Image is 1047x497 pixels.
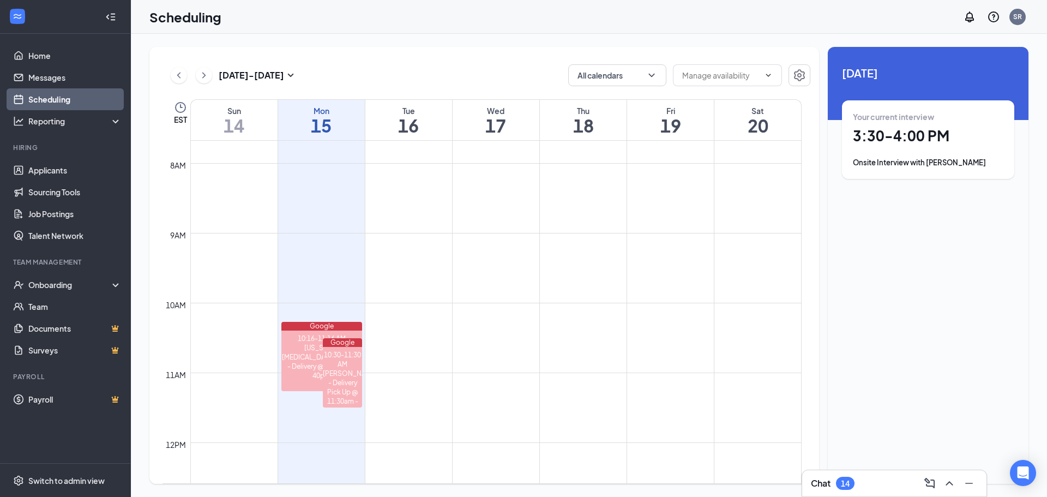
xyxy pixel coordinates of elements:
[682,69,760,81] input: Manage availability
[171,67,187,83] button: ChevronLeft
[842,64,1014,81] span: [DATE]
[12,11,23,22] svg: WorkstreamLogo
[149,8,221,26] h1: Scheduling
[921,475,938,492] button: ComposeMessage
[28,159,122,181] a: Applicants
[28,296,122,318] a: Team
[853,157,1003,168] div: Onsite Interview with [PERSON_NAME]
[627,116,714,135] h1: 19
[191,100,278,140] a: September 14, 2025
[963,10,976,23] svg: Notifications
[164,369,188,381] div: 11am
[568,64,666,86] button: All calendarsChevronDown
[28,203,122,225] a: Job Postings
[13,372,119,381] div: Payroll
[28,318,122,339] a: DocumentsCrown
[714,100,801,140] a: September 20, 2025
[219,69,284,81] h3: [DATE] - [DATE]
[453,100,539,140] a: September 17, 2025
[191,105,278,116] div: Sun
[164,439,188,451] div: 12pm
[811,477,831,489] h3: Chat
[168,159,188,171] div: 8am
[174,114,187,125] span: EST
[13,279,24,290] svg: UserCheck
[13,143,119,152] div: Hiring
[105,11,116,22] svg: Collapse
[987,10,1000,23] svg: QuestionInfo
[1013,12,1022,21] div: SR
[365,100,452,140] a: September 16, 2025
[281,343,362,380] div: [US_STATE] [MEDICAL_DATA] Institute - Delivery @ 11:16am - 40ppl
[28,279,112,290] div: Onboarding
[714,116,801,135] h1: 20
[28,67,122,88] a: Messages
[28,225,122,247] a: Talent Network
[714,105,801,116] div: Sat
[278,105,365,116] div: Mon
[923,477,936,490] svg: ComposeMessage
[323,369,362,415] div: [PERSON_NAME] - Delivery Pick Up @ 11:30am - 10ppl
[28,45,122,67] a: Home
[191,116,278,135] h1: 14
[164,299,188,311] div: 10am
[278,100,365,140] a: September 15, 2025
[853,111,1003,122] div: Your current interview
[28,88,122,110] a: Scheduling
[540,116,627,135] h1: 18
[540,100,627,140] a: September 18, 2025
[789,64,810,86] button: Settings
[28,181,122,203] a: Sourcing Tools
[174,101,187,114] svg: Clock
[198,69,209,82] svg: ChevronRight
[941,475,958,492] button: ChevronUp
[841,479,850,488] div: 14
[627,105,714,116] div: Fri
[365,116,452,135] h1: 16
[793,69,806,82] svg: Settings
[173,69,184,82] svg: ChevronLeft
[627,100,714,140] a: September 19, 2025
[453,105,539,116] div: Wed
[278,116,365,135] h1: 15
[284,69,297,82] svg: SmallChevronDown
[853,127,1003,145] h1: 3:30 - 4:00 PM
[13,116,24,127] svg: Analysis
[28,475,105,486] div: Switch to admin view
[28,339,122,361] a: SurveysCrown
[28,116,122,127] div: Reporting
[281,334,362,343] div: 10:16-11:16 AM
[764,71,773,80] svg: ChevronDown
[281,322,362,331] div: Google
[1010,460,1036,486] div: Open Intercom Messenger
[960,475,978,492] button: Minimize
[646,70,657,81] svg: ChevronDown
[962,477,976,490] svg: Minimize
[168,229,188,241] div: 9am
[13,475,24,486] svg: Settings
[28,388,122,410] a: PayrollCrown
[323,350,362,369] div: 10:30-11:30 AM
[365,105,452,116] div: Tue
[453,116,539,135] h1: 17
[13,258,119,267] div: Team Management
[323,338,362,347] div: Google
[540,105,627,116] div: Thu
[196,67,212,83] button: ChevronRight
[943,477,956,490] svg: ChevronUp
